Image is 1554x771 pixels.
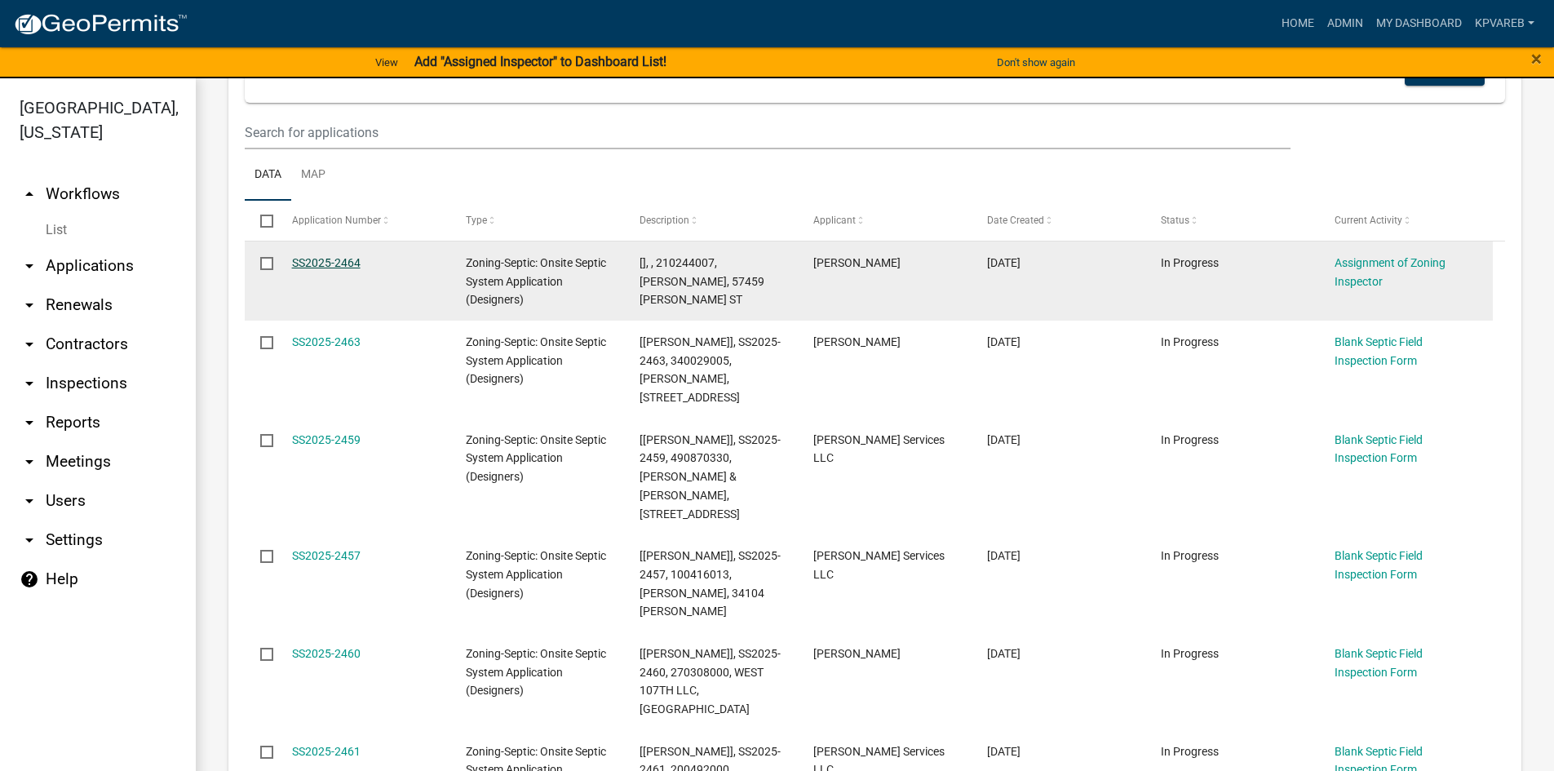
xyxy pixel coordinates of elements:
span: [Jeff Rusness], SS2025-2460, 270308000, WEST 107TH LLC, 35720 NW ANGLE LN [640,647,781,716]
span: In Progress [1161,433,1219,446]
span: Description [640,215,689,226]
a: Blank Septic Field Inspection Form [1335,335,1423,367]
datatable-header-cell: Date Created [972,201,1145,240]
i: arrow_drop_down [20,335,39,354]
a: View [369,49,405,76]
span: [Jeff Rusness], SS2025-2459, 490870330, DANIEL I & KARI YAMANE, 918 WILLOW SPRINGS RD [640,433,781,521]
span: 08/15/2025 [987,647,1021,660]
a: SS2025-2459 [292,433,361,446]
span: Lenny [813,647,901,660]
span: Lenny [813,335,901,348]
span: JenCo Services LLC [813,549,945,581]
span: [Jeff Rusness], SS2025-2463, 340029005, MARK KAVOLAK, 33912 535TH AVE [640,335,781,404]
span: 08/17/2025 [987,433,1021,446]
span: Date Created [987,215,1044,226]
span: Zoning-Septic: Onsite Septic System Application (Designers) [466,335,606,386]
i: arrow_drop_down [20,374,39,393]
a: SS2025-2461 [292,745,361,758]
a: Blank Septic Field Inspection Form [1335,549,1423,581]
datatable-header-cell: Applicant [798,201,972,240]
span: × [1531,47,1542,70]
span: In Progress [1161,647,1219,660]
a: kpvareb [1468,8,1541,39]
span: Zoning-Septic: Onsite Septic System Application (Designers) [466,549,606,600]
span: 08/17/2025 [987,549,1021,562]
span: Type [466,215,487,226]
a: Blank Septic Field Inspection Form [1335,433,1423,465]
span: JenCo Services LLC [813,433,945,465]
datatable-header-cell: Description [624,201,798,240]
span: 08/18/2025 [987,256,1021,269]
i: arrow_drop_down [20,530,39,550]
span: Status [1161,215,1189,226]
span: [Jeff Rusness], SS2025-2457, 100416013, JOANNA JORDET, 34104 BORAH RD [640,549,781,618]
span: In Progress [1161,549,1219,562]
span: In Progress [1161,335,1219,348]
a: Home [1275,8,1321,39]
a: Data [245,149,291,202]
a: SS2025-2460 [292,647,361,660]
i: arrow_drop_down [20,256,39,276]
span: Lee Hendrickson [813,256,901,269]
datatable-header-cell: Application Number [276,201,449,240]
span: Applicant [813,215,856,226]
datatable-header-cell: Type [449,201,623,240]
span: In Progress [1161,256,1219,269]
a: Assignment of Zoning Inspector [1335,256,1446,288]
button: Close [1531,49,1542,69]
span: Application Number [292,215,381,226]
i: arrow_drop_down [20,295,39,315]
span: Zoning-Septic: Onsite Septic System Application (Designers) [466,647,606,698]
span: Current Activity [1335,215,1402,226]
i: arrow_drop_down [20,452,39,472]
datatable-header-cell: Select [245,201,276,240]
i: arrow_drop_down [20,491,39,511]
button: Don't show again [990,49,1082,76]
i: arrow_drop_up [20,184,39,204]
span: [], , 210244007, DANIEL GENZ, 57459 FRAZIER ST [640,256,764,307]
i: help [20,569,39,589]
span: In Progress [1161,745,1219,758]
a: SS2025-2463 [292,335,361,348]
a: SS2025-2464 [292,256,361,269]
span: Zoning-Septic: Onsite Septic System Application (Designers) [466,433,606,484]
span: Zoning-Septic: Onsite Septic System Application (Designers) [466,256,606,307]
a: My Dashboard [1370,8,1468,39]
span: 08/18/2025 [987,335,1021,348]
datatable-header-cell: Current Activity [1319,201,1493,240]
strong: Add "Assigned Inspector" to Dashboard List! [414,54,666,69]
a: Admin [1321,8,1370,39]
datatable-header-cell: Status [1145,201,1319,240]
a: SS2025-2457 [292,549,361,562]
input: Search for applications [245,116,1291,149]
a: Blank Septic Field Inspection Form [1335,647,1423,679]
a: Map [291,149,335,202]
span: 08/14/2025 [987,745,1021,758]
i: arrow_drop_down [20,413,39,432]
